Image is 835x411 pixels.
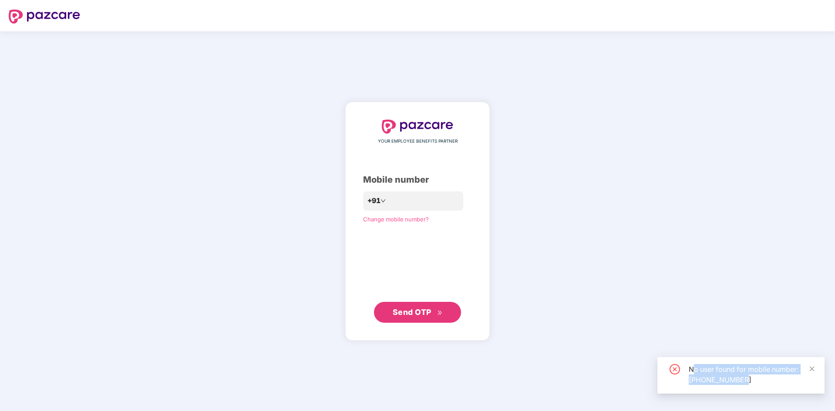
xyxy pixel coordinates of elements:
span: +91 [367,195,380,206]
img: logo [382,120,453,134]
div: Mobile number [363,173,472,187]
div: No user found for mobile number: [PHONE_NUMBER] [689,364,814,385]
span: Send OTP [393,307,431,317]
span: YOUR EMPLOYEE BENEFITS PARTNER [378,138,458,145]
img: logo [9,10,80,23]
a: Change mobile number? [363,216,429,223]
span: double-right [437,310,443,316]
button: Send OTPdouble-right [374,302,461,323]
span: down [380,198,386,204]
span: close-circle [670,364,680,374]
span: close [809,366,815,372]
